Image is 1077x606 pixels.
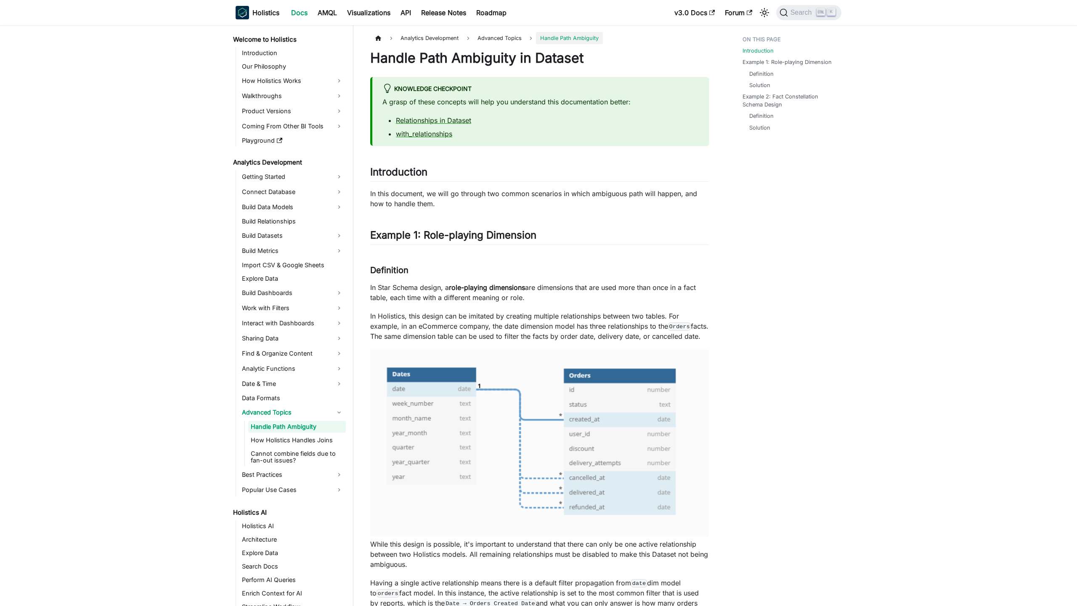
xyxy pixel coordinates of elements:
[370,32,386,44] a: Home page
[370,189,709,209] p: In this document, we will go through two common scenarios in which ambiguous path will happen, an...
[743,47,774,55] a: Introduction
[239,468,346,481] a: Best Practices
[239,483,346,497] a: Popular Use Cases
[377,589,399,598] code: orders
[239,574,346,586] a: Perform AI Queries
[286,6,313,19] a: Docs
[248,434,346,446] a: How Holistics Handles Joins
[396,32,463,44] span: Analytics Development
[536,32,603,44] span: Handle Path Ambiguity
[370,32,709,44] nav: Breadcrumbs
[239,120,346,133] a: Coming From Other BI Tools
[749,124,770,132] a: Solution
[236,6,279,19] a: HolisticsHolistics
[370,265,709,276] h3: Definition
[239,104,346,118] a: Product Versions
[743,58,832,66] a: Example 1: Role-playing Dimension
[396,116,471,125] a: Relationships in Dataset
[239,135,346,146] a: Playground
[239,286,346,300] a: Build Dashboards
[239,215,346,227] a: Build Relationships
[743,93,836,109] a: Example 2: Fact Constellation Schema Design
[395,6,416,19] a: API
[239,547,346,559] a: Explore Data
[248,421,346,433] a: Handle Path Ambiguity
[239,185,346,199] a: Connect Database
[788,9,817,16] span: Search
[239,520,346,532] a: Holistics AI
[449,283,525,292] strong: role-playing dimensions
[239,347,346,360] a: Find & Organize Content
[370,282,709,303] p: In Star Schema design, a are dimensions that are used more than once in a fact table, each time w...
[239,47,346,59] a: Introduction
[631,579,647,587] code: date
[227,25,353,606] nav: Docs sidebar
[776,5,841,20] button: Search (Ctrl+K)
[370,539,709,569] p: While this design is possible, it's important to understand that there can only be one active rel...
[239,362,346,375] a: Analytic Functions
[252,8,279,18] b: Holistics
[720,6,757,19] a: Forum
[313,6,342,19] a: AMQL
[239,587,346,599] a: Enrich Context for AI
[749,70,774,78] a: Definition
[749,112,774,120] a: Definition
[239,392,346,404] a: Data Formats
[239,200,346,214] a: Build Data Models
[370,311,709,341] p: In Holistics, this design can be imitated by creating multiple relationships between two tables. ...
[239,332,346,345] a: Sharing Data
[239,316,346,330] a: Interact with Dashboards
[239,170,346,183] a: Getting Started
[236,6,249,19] img: Holistics
[370,229,709,245] h2: Example 1: Role-playing Dimension
[382,84,699,95] div: Knowledge Checkpoint
[239,301,346,315] a: Work with Filters
[239,89,346,103] a: Walkthroughs
[827,8,836,16] kbd: K
[416,6,471,19] a: Release Notes
[669,6,720,19] a: v3.0 Docs
[396,130,452,138] a: with_relationships
[342,6,395,19] a: Visualizations
[471,6,512,19] a: Roadmap
[239,561,346,572] a: Search Docs
[749,81,770,89] a: Solution
[370,50,709,66] h1: Handle Path Ambiguity in Dataset
[239,273,346,284] a: Explore Data
[248,448,346,466] a: Cannot combine fields due to fan-out issues?
[239,534,346,545] a: Architecture
[239,229,346,242] a: Build Datasets
[239,406,346,419] a: Advanced Topics
[231,157,346,168] a: Analytics Development
[758,6,771,19] button: Switch between dark and light mode (currently light mode)
[239,61,346,72] a: Our Philosophy
[239,244,346,258] a: Build Metrics
[370,166,709,182] h2: Introduction
[668,322,691,331] code: Orders
[239,74,346,88] a: How Holistics Works
[231,507,346,518] a: Holistics AI
[239,259,346,271] a: Import CSV & Google Sheets
[231,34,346,45] a: Welcome to Holistics
[239,377,346,391] a: Date & Time
[382,97,699,107] p: A grasp of these concepts will help you understand this documentation better:
[370,350,709,537] img: Role Playing Dim Date Orders
[473,32,526,44] span: Advanced Topics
